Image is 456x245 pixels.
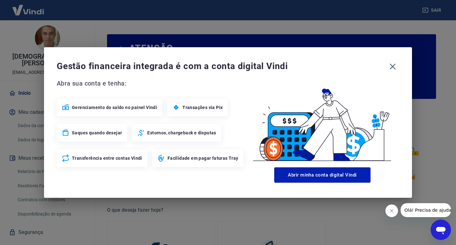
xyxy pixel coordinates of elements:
span: Olá! Precisa de ajuda? [4,4,53,10]
span: Abra sua conta e tenha: [57,78,245,88]
span: Saques quando desejar [72,130,122,136]
span: Estornos, chargeback e disputas [147,130,216,136]
span: Gerenciamento do saldo no painel Vindi [72,104,157,111]
img: Good Billing [245,78,399,165]
span: Gestão financeira integrada é com a conta digital Vindi [57,60,386,73]
span: Transferência entre contas Vindi [72,155,142,161]
iframe: Mensagem da empresa [401,203,451,217]
iframe: Botão para abrir a janela de mensagens [431,220,451,240]
span: Facilidade em pagar faturas Tray [168,155,238,161]
iframe: Fechar mensagem [385,204,398,217]
button: Abrir minha conta digital Vindi [274,167,370,183]
span: Transações via Pix [182,104,223,111]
